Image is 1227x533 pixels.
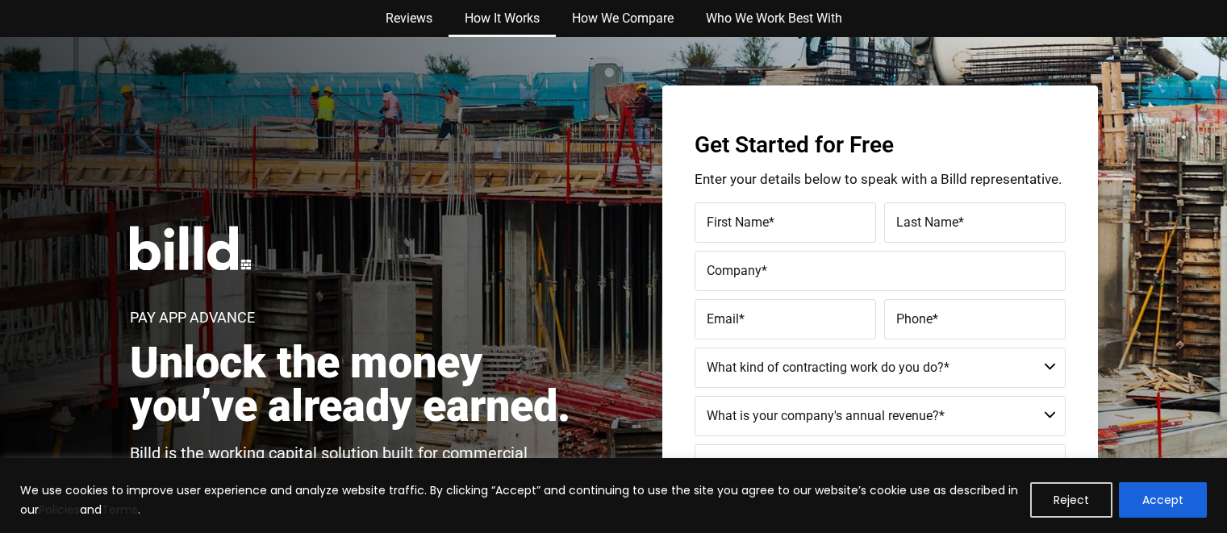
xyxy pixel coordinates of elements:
[707,214,769,230] span: First Name
[695,173,1066,186] p: Enter your details below to speak with a Billd representative.
[707,311,739,327] span: Email
[130,341,587,428] h2: Unlock the money you’ve already earned.
[130,444,587,481] p: Billd is the working capital solution built for commercial contractors.
[130,310,255,325] h1: Pay App Advance
[39,502,80,518] a: Policies
[102,502,138,518] a: Terms
[20,481,1018,519] p: We use cookies to improve user experience and analyze website traffic. By clicking “Accept” and c...
[896,214,958,230] span: Last Name
[695,134,1066,156] h3: Get Started for Free
[1030,482,1112,518] button: Reject
[707,263,762,278] span: Company
[896,311,933,327] span: Phone
[1119,482,1207,518] button: Accept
